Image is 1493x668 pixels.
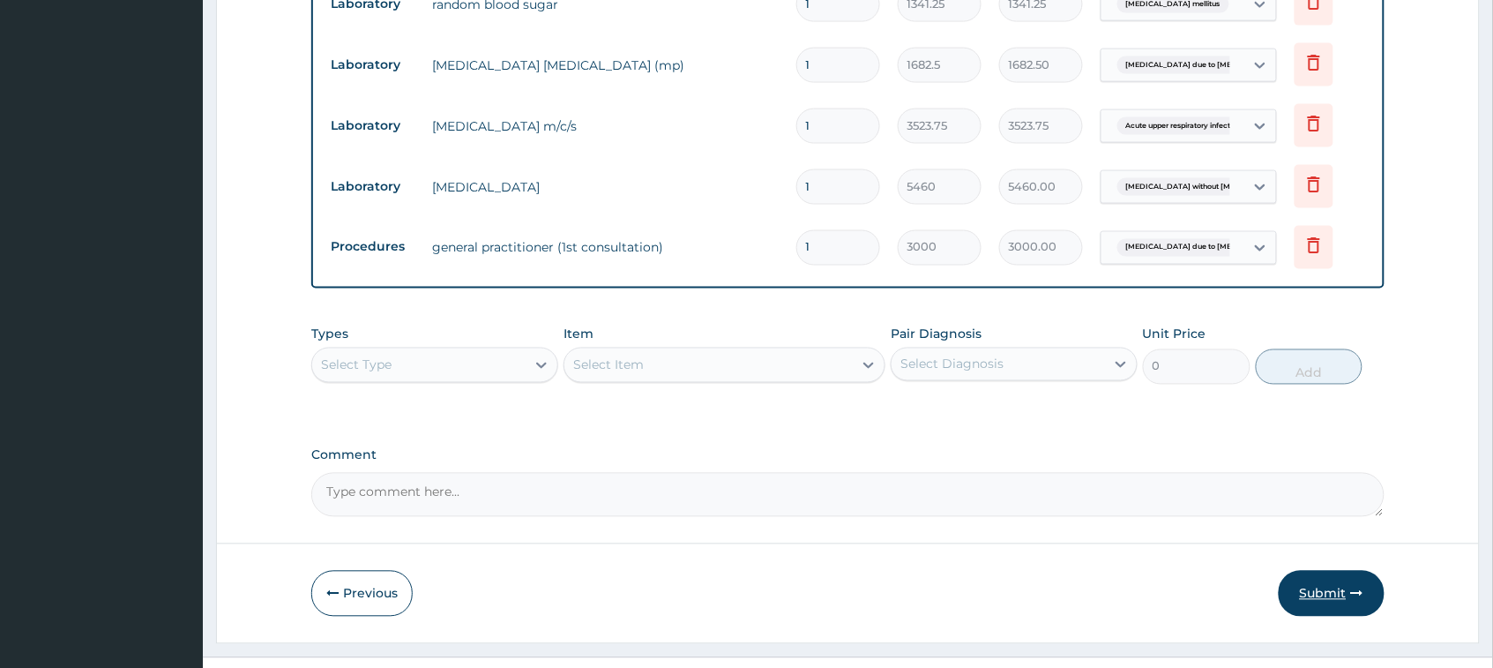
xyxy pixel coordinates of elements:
[1279,571,1385,617] button: Submit
[1117,117,1245,135] span: Acute upper respiratory infect...
[322,49,423,81] td: Laboratory
[423,109,787,144] td: [MEDICAL_DATA] m/c/s
[900,356,1004,373] div: Select Diagnosis
[423,48,787,83] td: [MEDICAL_DATA] [MEDICAL_DATA] (mp)
[322,109,423,142] td: Laboratory
[311,448,1384,463] label: Comment
[1117,239,1312,257] span: [MEDICAL_DATA] due to [MEDICAL_DATA] falc...
[322,170,423,203] td: Laboratory
[1143,326,1206,343] label: Unit Price
[1117,178,1295,196] span: [MEDICAL_DATA] without [MEDICAL_DATA]
[321,357,392,374] div: Select Type
[311,571,413,617] button: Previous
[1117,56,1312,74] span: [MEDICAL_DATA] due to [MEDICAL_DATA] falc...
[423,230,787,266] td: general practitioner (1st consultation)
[423,169,787,205] td: [MEDICAL_DATA]
[1256,349,1363,385] button: Add
[564,326,593,343] label: Item
[891,326,982,343] label: Pair Diagnosis
[322,231,423,264] td: Procedures
[311,327,348,342] label: Types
